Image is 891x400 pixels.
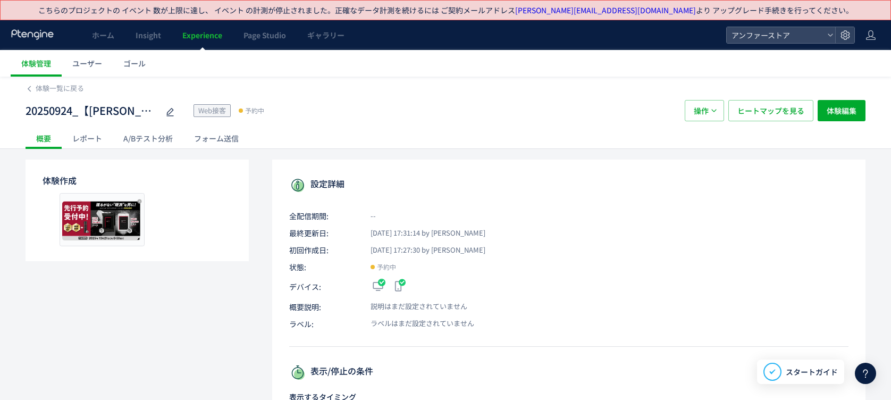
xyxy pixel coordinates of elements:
[43,174,232,187] p: 体験作成
[289,302,358,312] span: 概要説明:
[183,128,249,149] div: フォーム送信
[307,30,344,40] span: ギャラリー
[136,30,161,40] span: Insight
[827,100,856,121] span: 体験編集
[62,196,142,244] img: 659f0332d8820c1d80b2c1052520b6801758529761683.png
[72,58,102,69] span: ユーザー
[26,128,62,149] div: 概要
[123,58,146,69] span: ゴール
[289,228,358,238] span: 最終更新日:
[358,319,474,329] span: ラベルはまだ設定されていません
[36,83,84,93] span: 体験一覧に戻る
[358,245,485,255] span: [DATE] 17:27:30 by [PERSON_NAME]
[358,228,485,238] span: [DATE] 17:31:14 by [PERSON_NAME]
[113,128,183,149] div: A/Bテスト分析
[289,262,358,272] span: 状態:
[198,105,226,115] span: Web接客
[243,30,286,40] span: Page Studio
[289,319,358,329] span: ラベル:
[289,281,358,292] span: デバイス:
[289,364,848,381] p: 表示/停止の条件
[358,302,467,312] span: 説明はまだ設定されていません
[26,103,158,119] span: 20250924_【九鬼】ライジングアップ予約
[786,366,838,378] span: スタートガイド
[728,100,813,121] button: ヒートマップを見る
[818,100,865,121] button: 体験編集
[335,5,853,15] span: 正確なデータ計測を続けるには ご契約メールアドレス より アップグレード手続きを行ってください。
[289,211,358,221] span: 全配信期間:
[685,100,724,121] button: 操作
[358,211,376,221] span: --
[289,245,358,255] span: 初回作成日:
[245,105,264,116] span: 予約中
[182,30,222,40] span: Experience
[289,177,848,194] p: 設定詳細
[728,27,823,43] span: アンファーストア
[38,5,853,15] p: こちらのプロジェクトの イベント 数が上限に達し、 イベント の計測が停止されました。
[92,30,114,40] span: ホーム
[515,5,696,15] a: [PERSON_NAME][EMAIL_ADDRESS][DOMAIN_NAME]
[694,100,709,121] span: 操作
[62,128,113,149] div: レポート
[737,100,804,121] span: ヒートマップを見る
[21,58,51,69] span: 体験管理
[377,262,396,272] span: 予約中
